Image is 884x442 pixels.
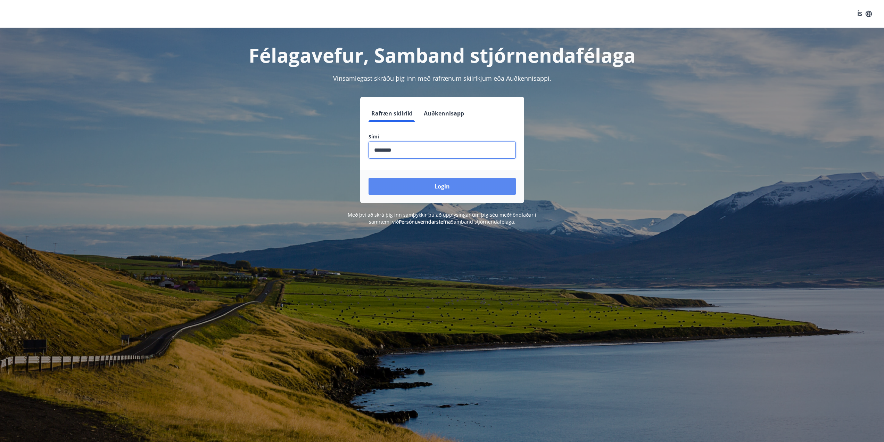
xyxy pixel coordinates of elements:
button: Auðkennisapp [421,105,467,122]
label: Sími [369,133,516,140]
button: Rafræn skilríki [369,105,415,122]
h1: Félagavefur, Samband stjórnendafélaga [200,42,684,68]
button: Login [369,178,516,195]
a: Persónuverndarstefna [399,218,451,225]
button: ÍS [853,8,876,20]
span: Með því að skrá þig inn samþykkir þú að upplýsingar um þig séu meðhöndlaðar í samræmi við Samband... [348,211,536,225]
span: Vinsamlegast skráðu þig inn með rafrænum skilríkjum eða Auðkennisappi. [333,74,551,82]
